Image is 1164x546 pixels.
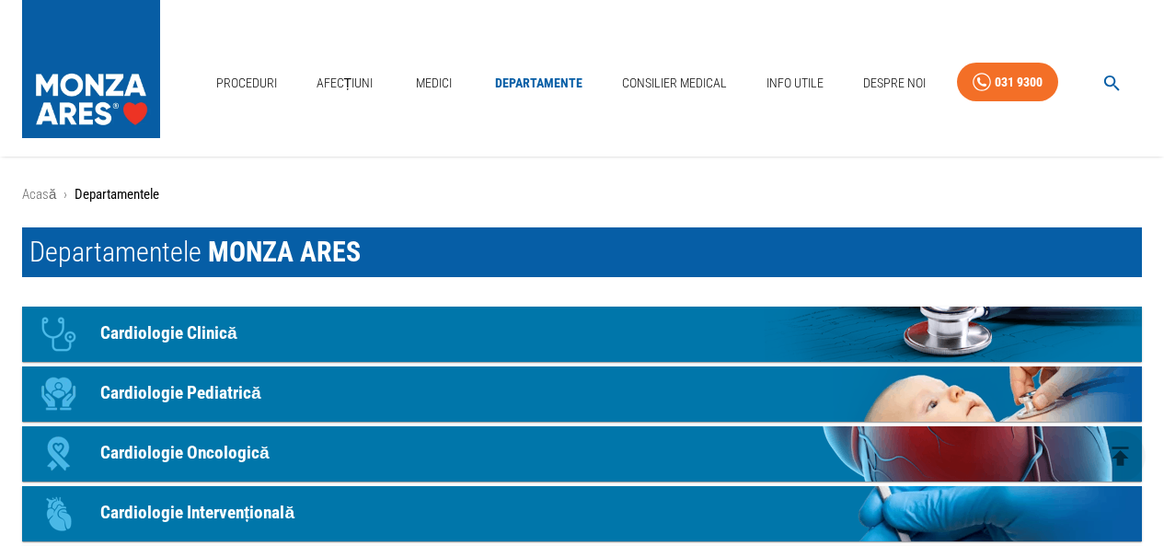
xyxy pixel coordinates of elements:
a: IconCardiologie Intervențională [22,486,1142,541]
p: Cardiologie Clinică [100,320,237,347]
a: Departamente [488,64,590,102]
h1: Departamentele [22,227,1142,277]
div: Icon [31,426,86,482]
p: Cardiologie Pediatrică [100,380,261,407]
p: Cardiologie Intervențională [100,500,294,527]
div: Icon [31,486,86,541]
a: Consilier Medical [615,64,734,102]
div: Icon [31,307,86,362]
a: Acasă [22,186,56,203]
a: Medici [405,64,464,102]
a: IconCardiologie Pediatrică [22,366,1142,422]
div: Icon [31,366,86,422]
a: Despre Noi [856,64,933,102]
div: 031 9300 [995,71,1043,94]
a: Afecțiuni [309,64,381,102]
p: Cardiologie Oncologică [100,440,270,467]
a: IconCardiologie Clinică [22,307,1142,362]
button: delete [1095,431,1146,482]
li: › [63,184,67,205]
span: MONZA ARES [208,236,361,268]
a: IconCardiologie Oncologică [22,426,1142,482]
nav: breadcrumb [22,184,1142,205]
a: Proceduri [209,64,284,102]
a: Info Utile [759,64,831,102]
a: 031 9300 [957,63,1058,102]
p: Departamentele [75,184,159,205]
